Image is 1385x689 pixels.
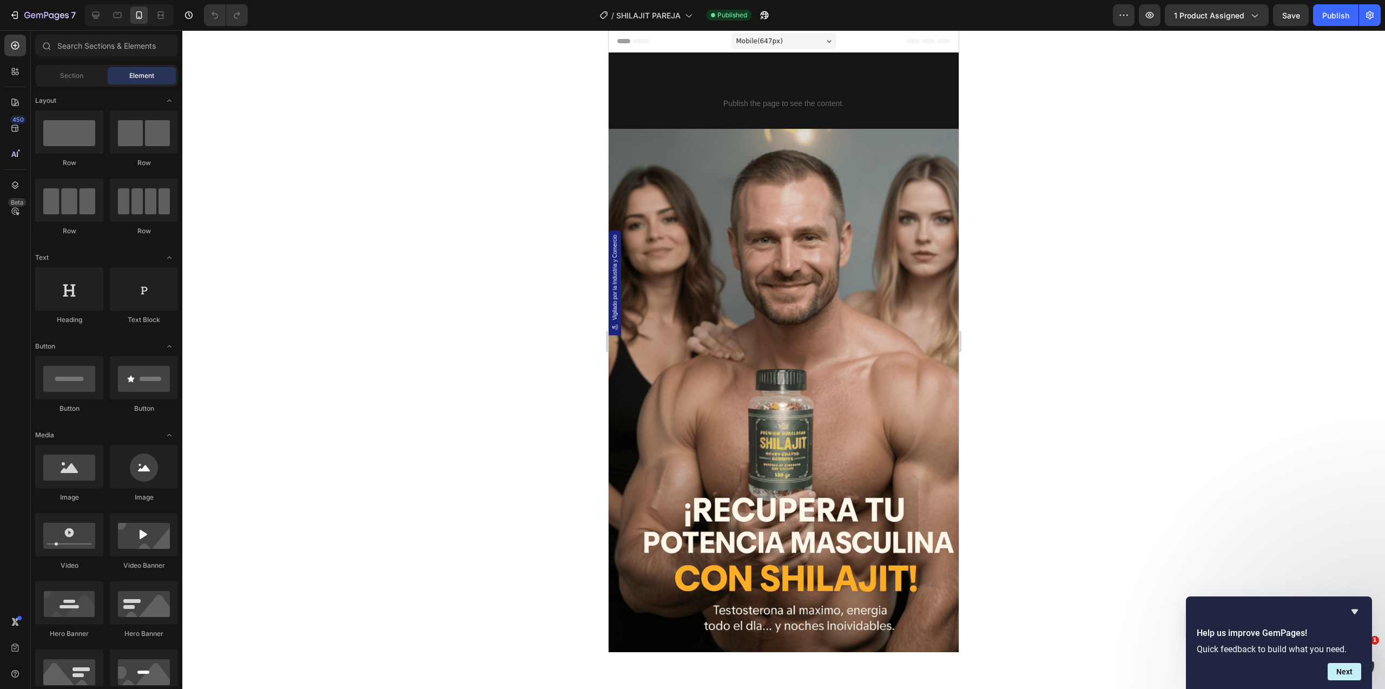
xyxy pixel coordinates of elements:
[161,249,178,266] span: Toggle open
[71,9,76,22] p: 7
[10,115,26,124] div: 450
[47,31,185,223] span: ¡Hola! Espero que [PERSON_NAME] teniendo un buen día. Soy [PERSON_NAME], poniéndome en contacto c...
[35,561,103,570] div: Video
[1282,11,1300,20] span: Save
[60,71,83,81] span: Section
[35,35,178,56] input: Search Sections & Elements
[110,404,178,414] div: Button
[609,30,959,652] iframe: Design area
[1370,636,1379,645] span: 1
[1197,605,1361,680] div: Help us improve GemPages!
[35,493,103,502] div: Image
[4,4,81,26] button: 7
[1197,627,1361,640] h2: Help us improve GemPages!
[35,226,103,236] div: Row
[1313,4,1358,26] button: Publish
[35,404,103,414] div: Button
[129,71,154,81] span: Element
[1348,605,1361,618] button: Hide survey
[110,226,178,236] div: Row
[1169,584,1385,660] iframe: Intercom notifications mensaje
[616,10,681,21] span: SHILAJIT PAREJA
[110,561,178,570] div: Video Banner
[110,493,178,502] div: Image
[35,430,54,440] span: Media
[161,426,178,444] span: Toggle open
[35,315,103,325] div: Heading
[35,629,103,639] div: Hero Banner
[110,629,178,639] div: Hero Banner
[1322,10,1349,21] div: Publish
[47,42,187,51] p: Message from Abraham, sent Hace 5h
[35,253,49,263] span: Text
[110,158,178,168] div: Row
[110,315,178,325] div: Text Block
[161,92,178,109] span: Toggle open
[1197,644,1361,654] p: Quick feedback to build what you need.
[35,342,55,351] span: Button
[1165,4,1269,26] button: 1 product assigned
[8,198,26,207] div: Beta
[1328,663,1361,680] button: Next question
[204,4,248,26] div: Undo/Redo
[611,10,614,21] span: /
[1174,10,1244,21] span: 1 product assigned
[161,338,178,355] span: Toggle open
[1273,4,1309,26] button: Save
[717,10,747,20] span: Published
[35,158,103,168] div: Row
[35,96,56,106] span: Layout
